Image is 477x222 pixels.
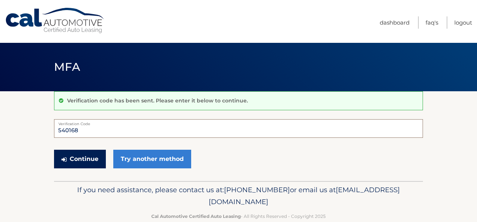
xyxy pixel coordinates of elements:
[5,7,105,34] a: Cal Automotive
[54,150,106,168] button: Continue
[426,16,438,29] a: FAQ's
[54,119,423,125] label: Verification Code
[59,184,418,208] p: If you need assistance, please contact us at: or email us at
[54,119,423,138] input: Verification Code
[113,150,191,168] a: Try another method
[151,213,241,219] strong: Cal Automotive Certified Auto Leasing
[209,185,400,206] span: [EMAIL_ADDRESS][DOMAIN_NAME]
[59,212,418,220] p: - All Rights Reserved - Copyright 2025
[454,16,472,29] a: Logout
[224,185,290,194] span: [PHONE_NUMBER]
[54,60,80,74] span: MFA
[67,97,248,104] p: Verification code has been sent. Please enter it below to continue.
[380,16,410,29] a: Dashboard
